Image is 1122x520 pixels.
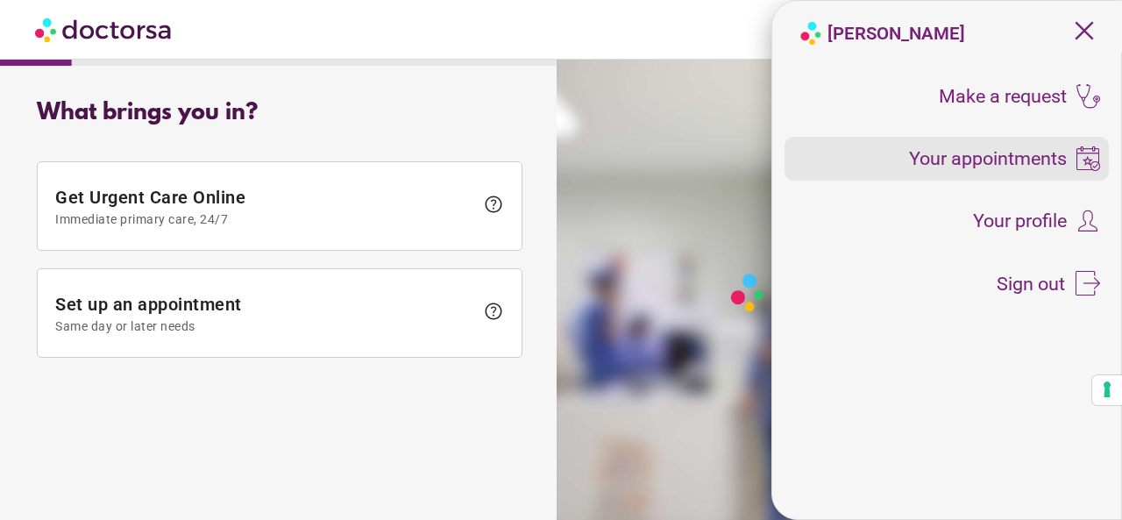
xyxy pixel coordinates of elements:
[1092,375,1122,405] button: Your consent preferences for tracking technologies
[483,194,504,215] span: help
[1068,14,1101,47] span: close
[55,294,474,333] span: Set up an appointment
[725,267,949,317] img: Logo-Doctorsa-trans-White-partial-flat.png
[55,212,474,226] span: Immediate primary care, 24/7
[1076,209,1100,233] img: icons8-customer-100.png
[55,319,474,333] span: Same day or later needs
[37,100,522,126] div: What brings you in?
[939,87,1067,106] span: Make a request
[909,149,1067,168] span: Your appointments
[973,211,1067,231] span: Your profile
[997,274,1065,294] span: Sign out
[35,10,174,49] img: Doctorsa.com
[1076,271,1100,296] img: icons8-sign-out-50.png
[799,21,823,46] img: logo-doctorsa-baloon.png
[1076,84,1100,109] img: icons8-stethoscope-100.png
[1076,146,1100,171] img: icons8-booking-100.png
[55,187,474,226] span: Get Urgent Care Online
[827,23,965,44] strong: [PERSON_NAME]
[483,301,504,322] span: help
